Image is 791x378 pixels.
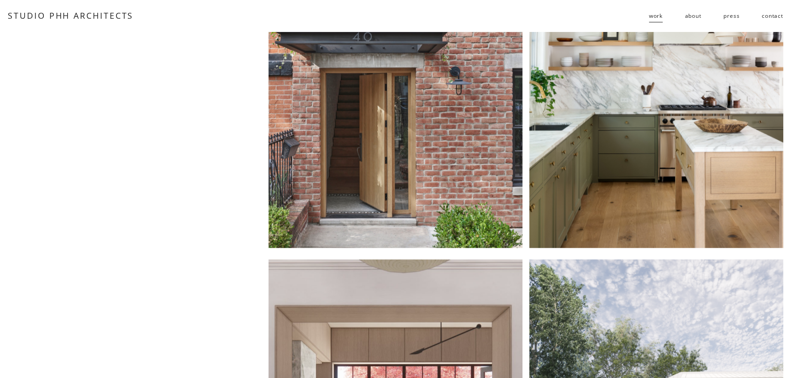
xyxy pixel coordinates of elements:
[649,9,663,23] a: folder dropdown
[8,10,133,21] a: STUDIO PHH ARCHITECTS
[723,9,739,23] a: press
[649,9,663,23] span: work
[685,9,701,23] a: about
[762,9,783,23] a: contact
